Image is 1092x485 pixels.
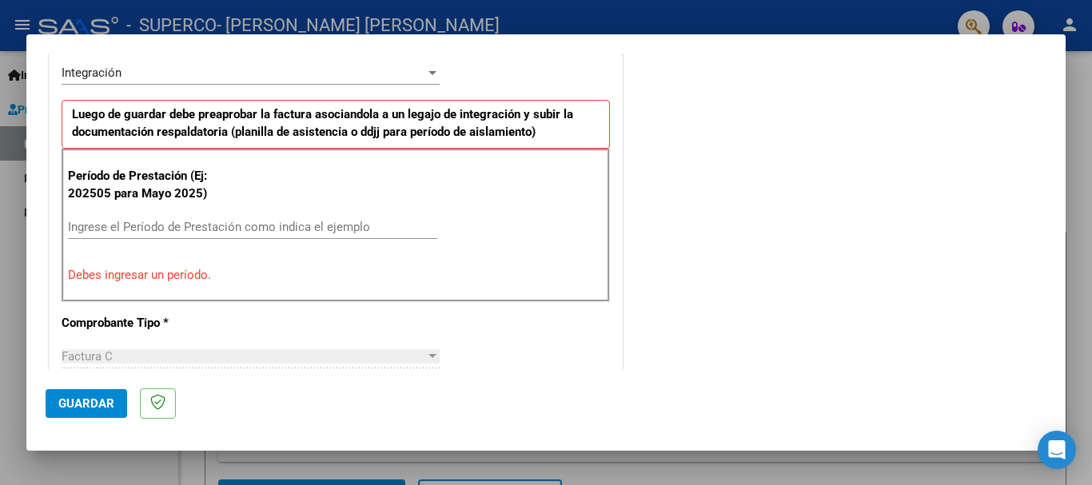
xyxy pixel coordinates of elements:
[62,314,226,332] p: Comprobante Tipo *
[58,396,114,411] span: Guardar
[1038,431,1076,469] div: Open Intercom Messenger
[68,167,229,203] p: Período de Prestación (Ej: 202505 para Mayo 2025)
[68,266,604,284] p: Debes ingresar un período.
[62,349,113,364] span: Factura C
[46,389,127,418] button: Guardar
[62,66,122,80] span: Integración
[72,107,573,140] strong: Luego de guardar debe preaprobar la factura asociandola a un legajo de integración y subir la doc...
